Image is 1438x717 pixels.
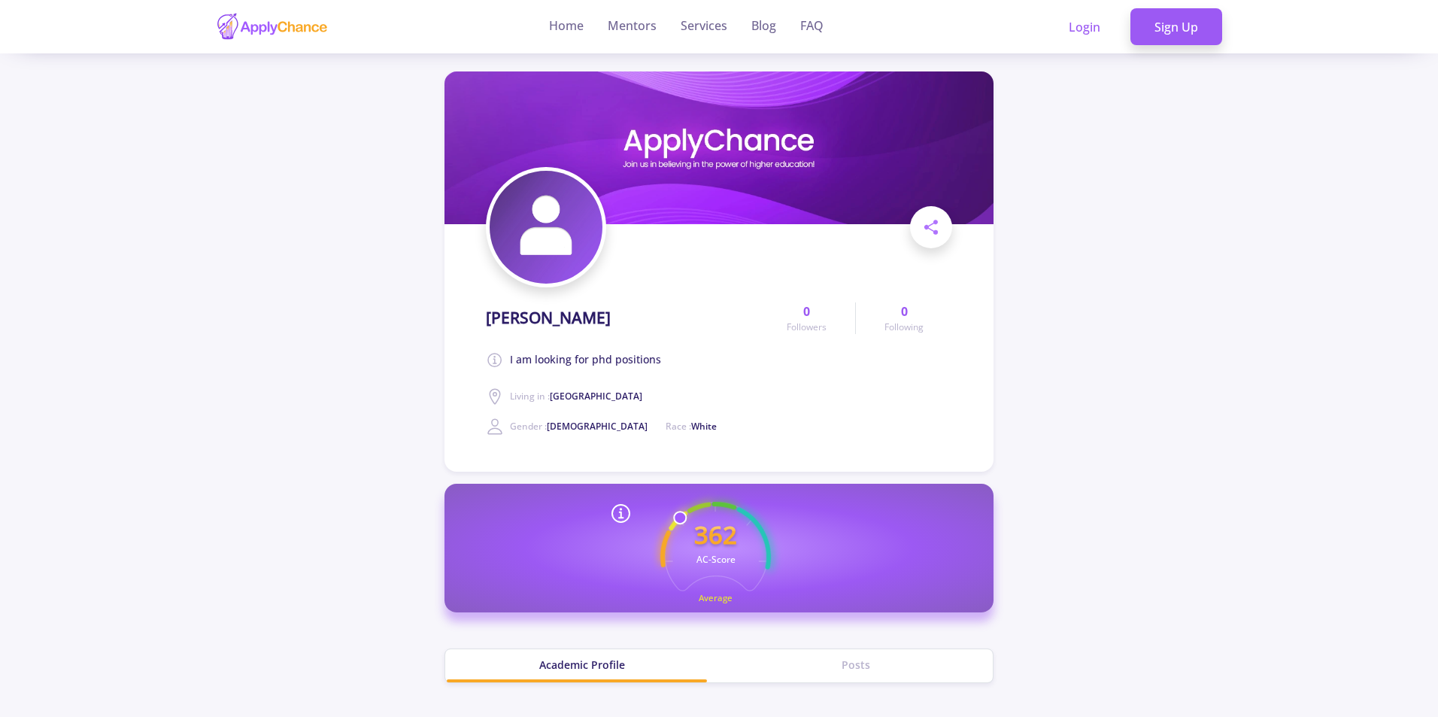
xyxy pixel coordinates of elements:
[696,553,735,566] text: AC-Score
[547,420,648,433] span: [DEMOGRAPHIC_DATA]
[666,420,717,433] span: Race :
[758,302,855,334] a: 0Followers
[444,71,994,224] img: Milad Alibakhshicover image
[803,302,810,321] span: 0
[884,321,924,334] span: Following
[1045,8,1124,46] a: Login
[216,12,329,41] img: applychance logo
[699,592,733,603] text: Average
[550,390,642,403] span: [GEOGRAPHIC_DATA]
[855,302,952,334] a: 0Following
[486,308,611,327] h1: [PERSON_NAME]
[787,321,827,334] span: Followers
[510,420,648,433] span: Gender :
[901,302,908,321] span: 0
[510,351,661,369] span: I am looking for phd positions
[445,657,719,673] div: Academic Profile
[691,420,717,433] span: White
[1130,8,1222,46] a: Sign Up
[510,390,642,403] span: Living in :
[719,657,993,673] div: Posts
[490,171,602,284] img: Milad Alibakhshiavatar
[694,518,737,551] text: 362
